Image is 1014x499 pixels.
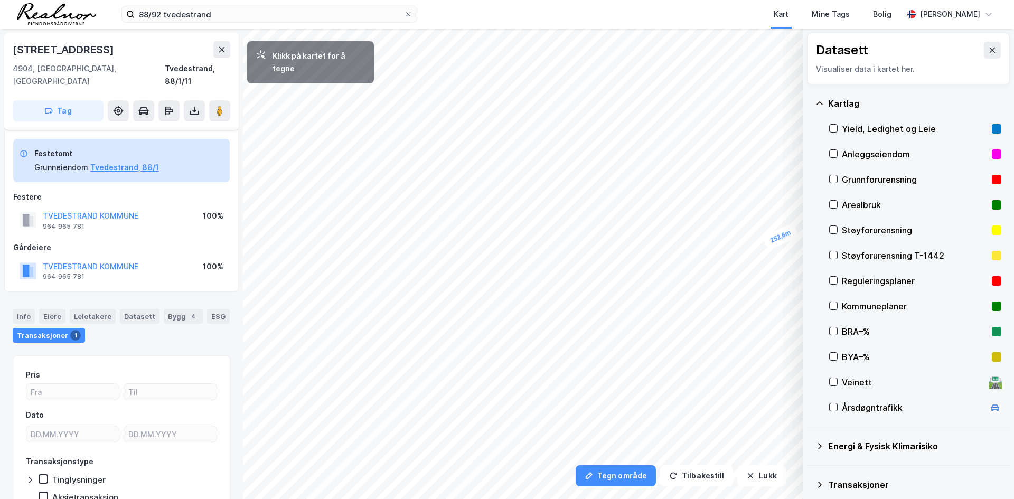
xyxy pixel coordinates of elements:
div: Reguleringsplaner [842,275,988,287]
input: Til [124,384,217,400]
div: Transaksjoner [828,478,1001,491]
div: 🛣️ [988,375,1002,389]
div: Kommuneplaner [842,300,988,313]
div: Yield, Ledighet og Leie [842,123,988,135]
button: Lukk [737,465,785,486]
div: Tinglysninger [52,475,106,485]
div: Transaksjoner [13,328,85,343]
div: Veinett [842,376,984,389]
div: Mine Tags [812,8,850,21]
div: Klikk på kartet for å tegne [273,50,365,75]
div: Kart [774,8,788,21]
div: Transaksjonstype [26,455,93,468]
div: Bygg [164,309,203,324]
div: 100% [203,210,223,222]
div: 4 [188,311,199,322]
div: 1 [70,330,81,341]
button: Tvedestrand, 88/1 [90,161,159,174]
div: Bolig [873,8,891,21]
div: Leietakere [70,309,116,324]
div: Grunneiendom [34,161,88,174]
div: 964 965 781 [43,272,84,281]
img: realnor-logo.934646d98de889bb5806.png [17,3,96,25]
div: Grunnforurensning [842,173,988,186]
input: Fra [26,384,119,400]
div: 964 965 781 [43,222,84,231]
div: Festere [13,191,230,203]
iframe: Chat Widget [961,448,1014,499]
div: Map marker [762,223,799,250]
div: Årsdøgntrafikk [842,401,984,414]
button: Tegn område [576,465,656,486]
div: Datasett [120,309,159,324]
div: Dato [26,409,44,421]
div: 100% [203,260,223,273]
div: Energi & Fysisk Klimarisiko [828,440,1001,453]
input: Søk på adresse, matrikkel, gårdeiere, leietakere eller personer [135,6,404,22]
input: DD.MM.YYYY [124,426,217,442]
div: Visualiser data i kartet her. [816,63,1001,76]
div: Gårdeiere [13,241,230,254]
div: Kartlag [828,97,1001,110]
div: Støyforurensning T-1442 [842,249,988,262]
div: Datasett [816,42,868,59]
div: [STREET_ADDRESS] [13,41,116,58]
div: Kontrollprogram for chat [961,448,1014,499]
div: 4904, [GEOGRAPHIC_DATA], [GEOGRAPHIC_DATA] [13,62,165,88]
div: Pris [26,369,40,381]
div: [PERSON_NAME] [920,8,980,21]
button: Tilbakestill [660,465,733,486]
div: Tvedestrand, 88/1/11 [165,62,230,88]
div: Anleggseiendom [842,148,988,161]
div: Info [13,309,35,324]
div: BRA–% [842,325,988,338]
div: Eiere [39,309,65,324]
input: DD.MM.YYYY [26,426,119,442]
button: Tag [13,100,104,121]
div: ESG [207,309,230,324]
div: Festetomt [34,147,159,160]
div: Støyforurensning [842,224,988,237]
div: BYA–% [842,351,988,363]
div: Arealbruk [842,199,988,211]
